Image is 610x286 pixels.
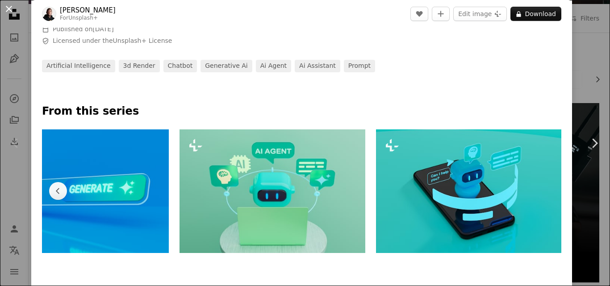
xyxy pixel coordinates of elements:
[180,187,365,195] a: A robot sitting on top of a laptop computer
[510,7,561,21] button: Download
[432,7,450,21] button: Add to Collection
[113,37,172,44] a: Unsplash+ License
[42,60,115,72] a: artificial intelligence
[42,104,561,119] p: From this series
[201,60,252,72] a: generative ai
[92,25,113,33] time: September 11, 2024 at 12:12:16 PM GMT+5:30
[295,60,340,72] a: ai assistant
[453,7,507,21] button: Edit image
[163,60,197,72] a: chatbot
[60,15,116,22] div: For
[579,100,610,186] a: Next
[42,7,56,21] img: Go to Philip Oroni's profile
[376,187,562,195] a: A cell phone with a speech bubble coming out of it
[53,37,172,46] span: Licensed under the
[344,60,375,72] a: prompt
[376,129,562,253] img: A cell phone with a speech bubble coming out of it
[256,60,291,72] a: ai agent
[180,129,365,253] img: A robot sitting on top of a laptop computer
[68,15,98,21] a: Unsplash+
[119,60,160,72] a: 3d render
[49,182,67,200] button: scroll list to the left
[410,7,428,21] button: Like
[60,6,116,15] a: [PERSON_NAME]
[53,25,114,33] span: Published on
